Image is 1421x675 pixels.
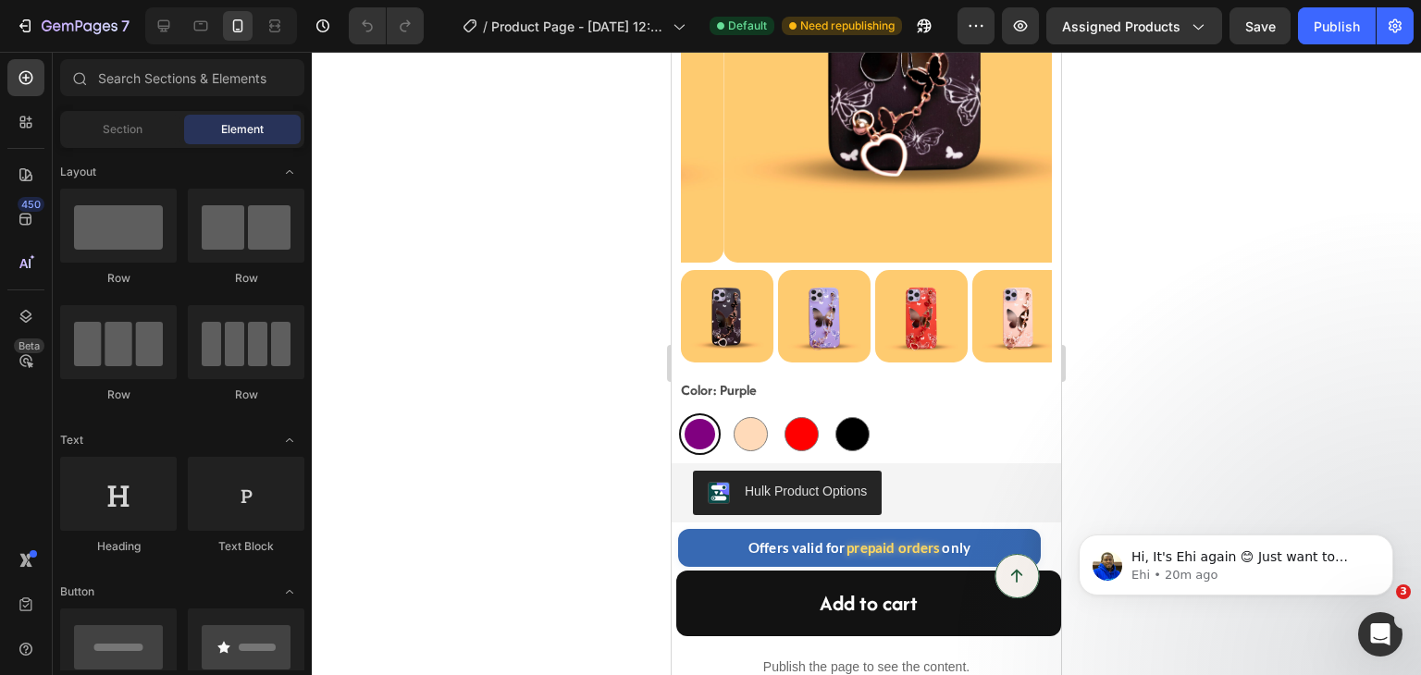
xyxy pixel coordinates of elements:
span: Button [60,583,94,600]
div: Beta [14,338,44,353]
span: Need republishing [800,18,895,34]
p: Publish the page to see the content. [9,606,380,625]
span: Toggle open [275,157,304,187]
iframe: Design area [672,52,1061,675]
div: Undo/Redo [349,7,424,44]
span: Layout [60,164,96,180]
span: 3 [1396,584,1411,599]
span: Product Page - [DATE] 12:49:58 [491,17,665,36]
span: Save [1245,18,1276,34]
span: Toggle open [275,425,304,455]
div: Publish [1314,17,1360,36]
p: Message from Ehi, sent 20m ago [80,71,319,88]
input: Search Sections & Elements [60,59,304,96]
span: Toggle open [275,577,304,607]
button: Publish [1298,7,1376,44]
div: Row [188,270,304,287]
button: Assigned Products [1046,7,1222,44]
div: 450 [18,197,44,212]
div: Row [60,270,177,287]
span: Default [728,18,767,34]
div: Text Block [188,538,304,555]
iframe: Intercom notifications message [1051,496,1421,625]
span: / [483,17,488,36]
span: Element [221,121,264,138]
div: Row [60,387,177,403]
div: Row [188,387,304,403]
span: Section [103,121,142,138]
span: Text [60,432,83,448]
span: Hi, It's Ehi again 😊 Just want to follow up since I have not received any response from you. Shou... [80,54,311,215]
span: Assigned Products [1062,17,1180,36]
button: 7 [7,7,138,44]
iframe: Intercom live chat [1358,612,1402,657]
p: 7 [121,15,130,37]
div: Heading [60,538,177,555]
button: Save [1229,7,1291,44]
